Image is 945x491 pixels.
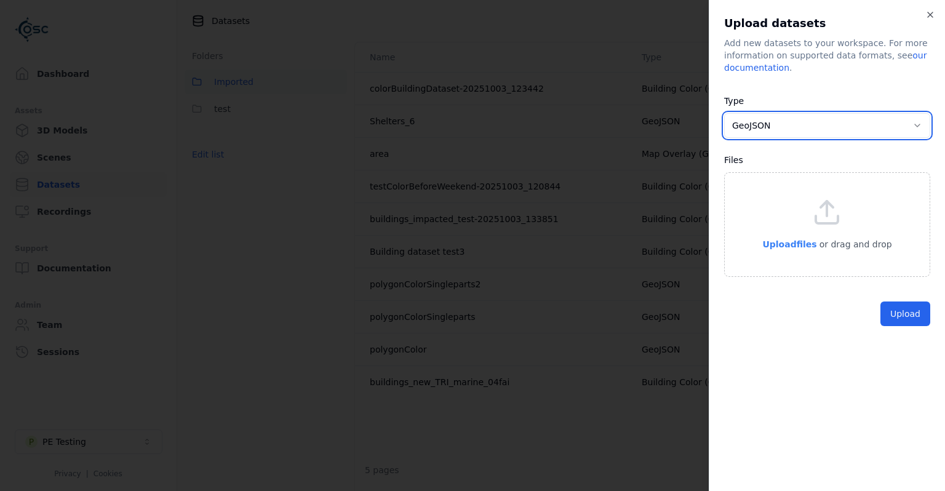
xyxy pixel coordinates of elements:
p: or drag and drop [817,237,892,252]
button: Upload [880,301,930,326]
h2: Upload datasets [724,15,930,32]
label: Files [724,155,743,165]
span: Upload files [762,239,816,249]
label: Type [724,96,744,106]
div: Add new datasets to your workspace. For more information on supported data formats, see . [724,37,930,74]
